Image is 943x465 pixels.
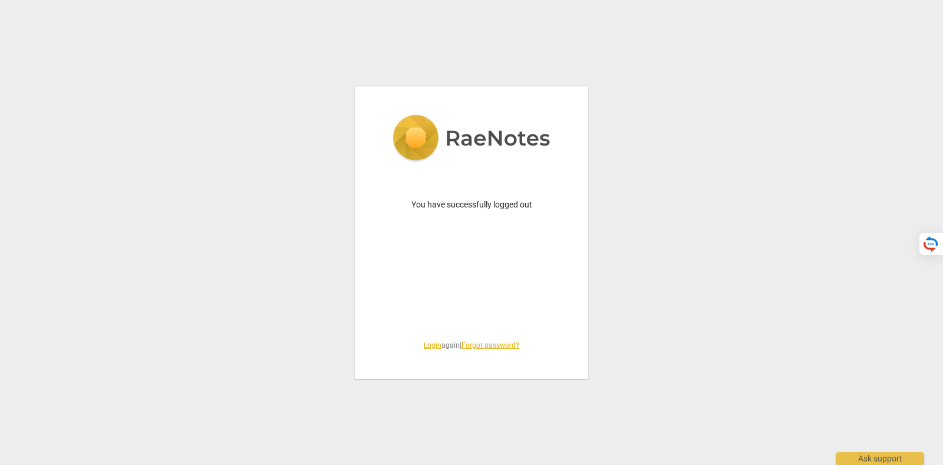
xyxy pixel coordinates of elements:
div: Ask support [836,452,924,465]
img: 5ac2273c67554f335776073100b6d88f.svg [393,115,550,163]
a: Forgot password? [461,341,519,349]
p: You have successfully logged out [383,199,560,211]
span: again | [383,341,560,351]
a: Login [424,341,441,349]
